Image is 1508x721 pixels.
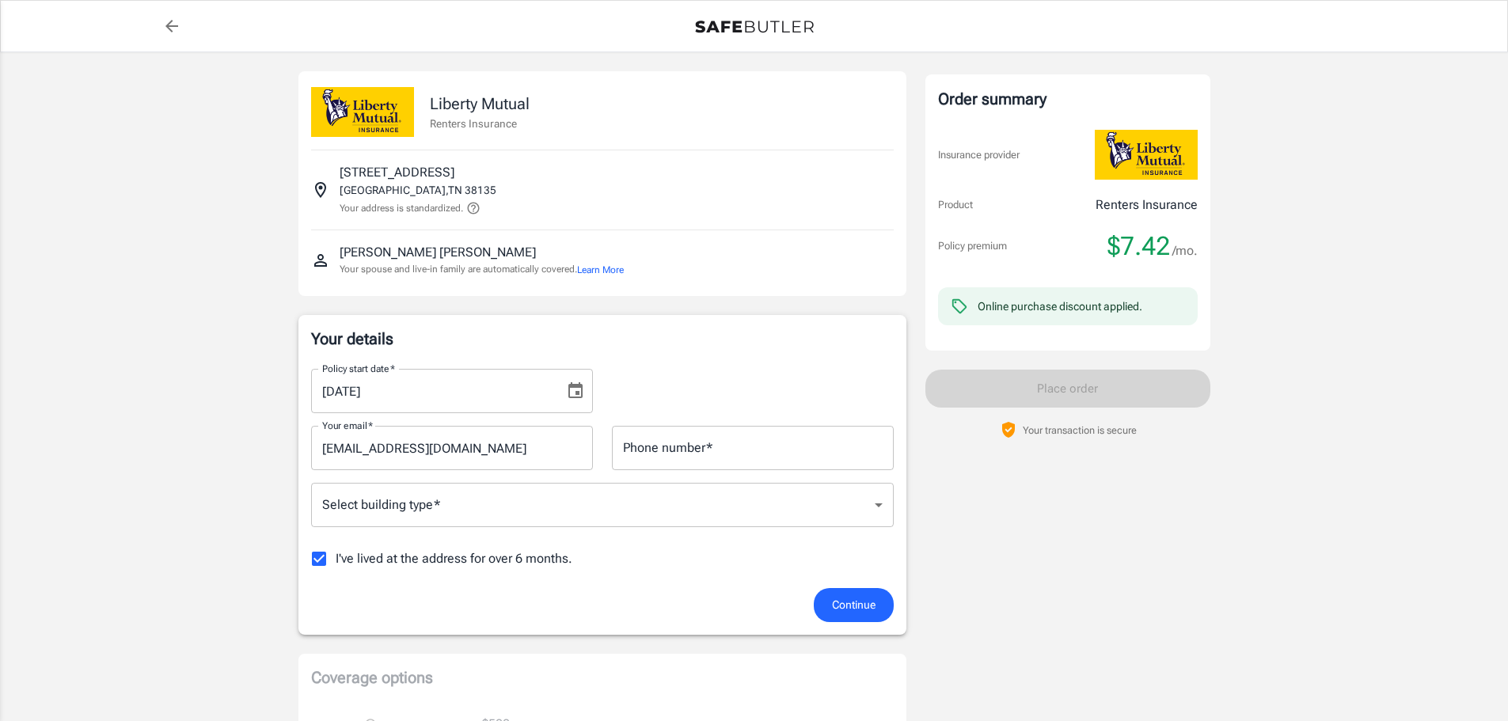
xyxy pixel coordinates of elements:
img: Liberty Mutual [311,87,414,137]
svg: Insured address [311,180,330,199]
button: Learn More [577,263,624,277]
span: Continue [832,595,876,615]
p: [PERSON_NAME] [PERSON_NAME] [340,243,536,262]
span: I've lived at the address for over 6 months. [336,549,572,568]
p: [GEOGRAPHIC_DATA] , TN 38135 [340,182,496,198]
span: $7.42 [1107,230,1170,262]
p: Your details [311,328,894,350]
p: Your transaction is secure [1023,423,1137,438]
svg: Insured person [311,251,330,270]
input: Enter email [311,426,593,470]
input: Enter number [612,426,894,470]
p: Insurance provider [938,147,1020,163]
p: Policy premium [938,238,1007,254]
button: Continue [814,588,894,622]
label: Policy start date [322,362,395,375]
a: back to quotes [156,10,188,42]
img: Liberty Mutual [1095,130,1198,180]
p: Renters Insurance [1096,195,1198,214]
span: /mo. [1172,240,1198,262]
p: Liberty Mutual [430,92,530,116]
input: MM/DD/YYYY [311,369,553,413]
button: Choose date, selected date is Aug 23, 2025 [560,375,591,407]
div: Online purchase discount applied. [978,298,1142,314]
div: Order summary [938,87,1198,111]
p: [STREET_ADDRESS] [340,163,454,182]
p: Renters Insurance [430,116,530,131]
p: Your spouse and live-in family are automatically covered. [340,262,624,277]
p: Product [938,197,973,213]
img: Back to quotes [695,21,814,33]
label: Your email [322,419,373,432]
p: Your address is standardized. [340,201,463,215]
